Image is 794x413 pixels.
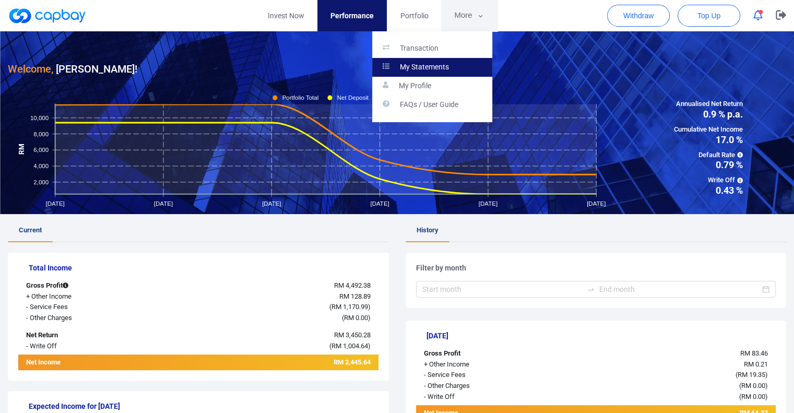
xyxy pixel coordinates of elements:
[372,96,492,114] a: FAQs / User Guide
[372,39,492,58] a: Transaction
[372,77,492,96] a: My Profile
[400,100,458,110] p: FAQs / User Guide
[400,44,439,53] p: Transaction
[399,81,431,91] p: My Profile
[372,58,492,77] a: My Statements
[400,63,449,72] p: My Statements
